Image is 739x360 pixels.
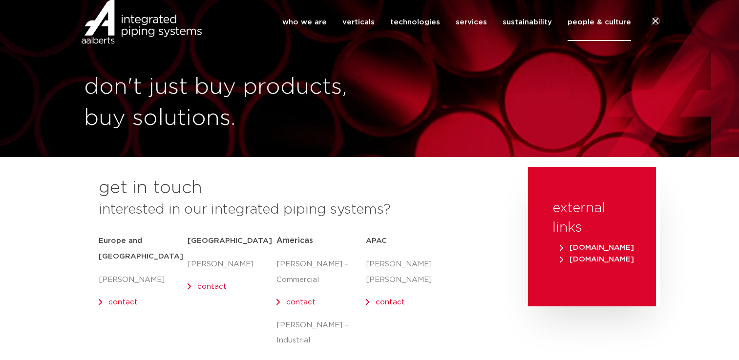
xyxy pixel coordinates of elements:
[557,256,636,263] a: [DOMAIN_NAME]
[282,3,631,41] nav: Menu
[376,299,405,306] a: contact
[276,257,365,288] p: [PERSON_NAME] – Commercial
[552,199,632,238] h3: external links
[99,177,202,200] h2: get in touch
[503,3,552,41] a: sustainability
[188,257,276,272] p: [PERSON_NAME]
[99,200,504,220] h3: interested in our integrated piping systems?
[108,299,138,306] a: contact
[560,256,634,263] span: [DOMAIN_NAME]
[560,244,634,251] span: [DOMAIN_NAME]
[286,299,316,306] a: contact
[84,72,365,134] h1: don't just buy products, buy solutions.
[342,3,375,41] a: verticals
[366,233,455,249] h5: APAC
[390,3,440,41] a: technologies
[99,237,183,260] strong: Europe and [GEOGRAPHIC_DATA]
[557,244,636,251] a: [DOMAIN_NAME]
[188,233,276,249] h5: [GEOGRAPHIC_DATA]
[456,3,487,41] a: services
[197,283,227,290] a: contact
[99,272,188,288] p: [PERSON_NAME]
[276,237,313,244] span: Americas
[568,3,631,41] a: people & culture
[282,3,327,41] a: who we are
[366,257,455,288] p: [PERSON_NAME] [PERSON_NAME]
[276,318,365,349] p: [PERSON_NAME] – Industrial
